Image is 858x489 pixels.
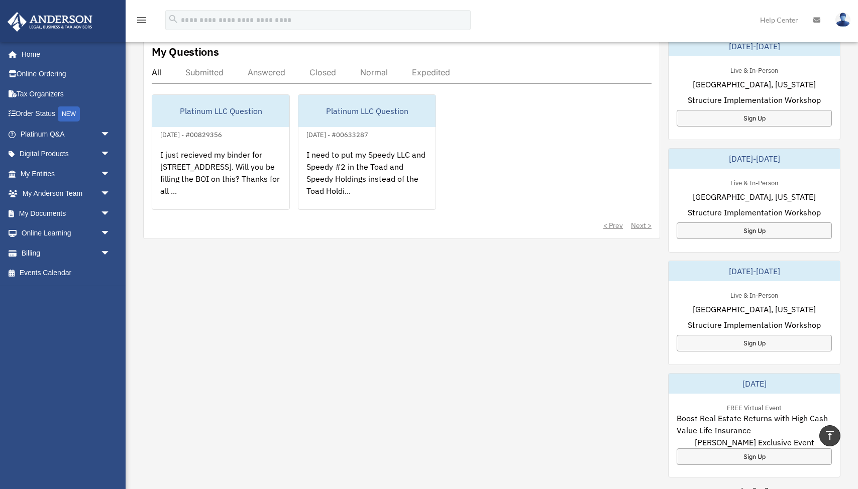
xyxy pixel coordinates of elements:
span: Structure Implementation Workshop [688,319,821,331]
div: [DATE]-[DATE] [669,149,840,169]
a: Home [7,44,121,64]
span: [GEOGRAPHIC_DATA], [US_STATE] [693,303,816,315]
a: Platinum Q&Aarrow_drop_down [7,124,126,144]
a: menu [136,18,148,26]
div: I just recieved my binder for [STREET_ADDRESS]. Will you be filling the BOI on this? Thanks for a... [152,141,289,219]
img: Anderson Advisors Platinum Portal [5,12,95,32]
div: Submitted [185,67,224,77]
a: My Anderson Teamarrow_drop_down [7,184,126,204]
a: My Entitiesarrow_drop_down [7,164,126,184]
a: Sign Up [677,110,832,127]
a: Tax Organizers [7,84,126,104]
div: Live & In-Person [722,177,786,187]
div: NEW [58,106,80,121]
a: Sign Up [677,222,832,239]
div: Normal [360,67,388,77]
a: Digital Productsarrow_drop_down [7,144,126,164]
img: User Pic [835,13,850,27]
span: arrow_drop_down [100,243,121,264]
a: My Documentsarrow_drop_down [7,203,126,223]
div: Closed [309,67,336,77]
div: Answered [248,67,285,77]
div: All [152,67,161,77]
div: Platinum LLC Question [298,95,436,127]
div: [DATE] - #00633287 [298,129,376,139]
span: [PERSON_NAME] Exclusive Event [695,436,814,448]
a: Platinum LLC Question[DATE] - #00829356I just recieved my binder for [STREET_ADDRESS]. Will you b... [152,94,290,210]
span: arrow_drop_down [100,184,121,204]
a: Platinum LLC Question[DATE] - #00633287I need to put my Speedy LLC and Speedy #2 in the Toad and ... [298,94,436,210]
span: Boost Real Estate Returns with High Cash Value Life Insurance [677,412,832,436]
div: Live & In-Person [722,289,786,300]
div: Platinum LLC Question [152,95,289,127]
span: Structure Implementation Workshop [688,94,821,106]
span: arrow_drop_down [100,203,121,224]
a: vertical_align_top [819,425,840,446]
a: Events Calendar [7,263,126,283]
i: vertical_align_top [824,429,836,441]
div: [DATE]-[DATE] [669,36,840,56]
span: arrow_drop_down [100,164,121,184]
a: Sign Up [677,335,832,351]
span: arrow_drop_down [100,144,121,165]
a: Sign Up [677,448,832,465]
a: Order StatusNEW [7,104,126,125]
div: FREE Virtual Event [719,402,790,412]
a: Online Ordering [7,64,126,84]
span: arrow_drop_down [100,223,121,244]
div: My Questions [152,44,219,59]
span: [GEOGRAPHIC_DATA], [US_STATE] [693,191,816,203]
div: [DATE]-[DATE] [669,261,840,281]
span: Structure Implementation Workshop [688,206,821,218]
i: search [168,14,179,25]
span: [GEOGRAPHIC_DATA], [US_STATE] [693,78,816,90]
span: arrow_drop_down [100,124,121,145]
div: I need to put my Speedy LLC and Speedy #2 in the Toad and Speedy Holdings instead of the Toad Hol... [298,141,436,219]
a: Online Learningarrow_drop_down [7,223,126,243]
div: Expedited [412,67,450,77]
div: [DATE] [669,374,840,394]
div: Live & In-Person [722,64,786,75]
div: [DATE] - #00829356 [152,129,230,139]
a: Billingarrow_drop_down [7,243,126,263]
i: menu [136,14,148,26]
